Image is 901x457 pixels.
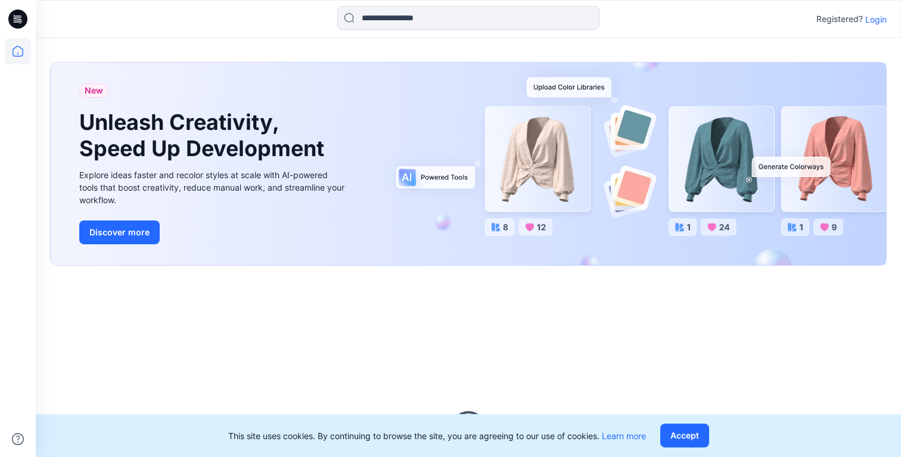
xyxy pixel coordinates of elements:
[865,13,887,26] p: Login
[85,83,103,98] span: New
[79,220,160,244] button: Discover more
[79,220,347,244] a: Discover more
[228,430,646,442] p: This site uses cookies. By continuing to browse the site, you are agreeing to our use of cookies.
[660,424,709,447] button: Accept
[79,110,330,161] h1: Unleash Creativity, Speed Up Development
[79,169,347,206] div: Explore ideas faster and recolor styles at scale with AI-powered tools that boost creativity, red...
[816,12,863,26] p: Registered?
[602,431,646,441] a: Learn more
